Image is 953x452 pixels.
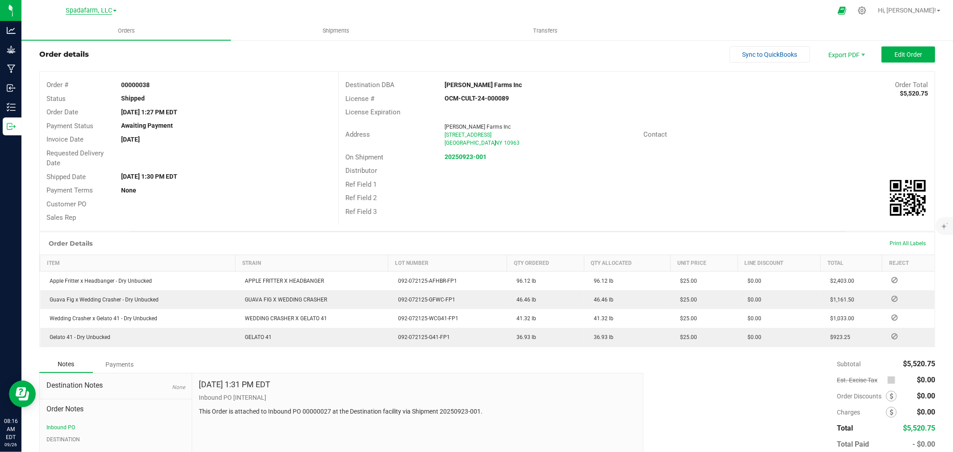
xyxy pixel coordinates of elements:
[903,424,935,432] span: $5,520.75
[826,297,855,303] span: $1,161.50
[878,7,936,14] span: Hi, [PERSON_NAME]!
[394,297,455,303] span: 092-072125-GFWC-FP1
[235,255,388,271] th: Strain
[589,278,613,284] span: 96.12 lb
[670,255,738,271] th: Unit Price
[46,334,111,340] span: Gelato 41 - Dry Unbucked
[521,27,570,35] span: Transfers
[445,140,496,146] span: [GEOGRAPHIC_DATA]
[676,297,697,303] span: $25.00
[676,278,697,284] span: $25.00
[589,334,613,340] span: 36.93 lb
[394,278,457,284] span: 092-072125-AFHBR-FP1
[345,153,383,161] span: On Shipment
[900,90,928,97] strong: $5,520.75
[894,51,922,58] span: Edit Order
[917,392,935,400] span: $0.00
[504,140,520,146] span: 10963
[743,334,761,340] span: $0.00
[66,7,112,15] span: Spadafarm, LLC
[882,255,935,271] th: Reject
[743,51,798,58] span: Sync to QuickBooks
[888,296,901,301] span: Reject Inventory
[738,255,820,271] th: Line Discount
[882,46,935,63] button: Edit Order
[240,297,327,303] span: GUAVA FIG X WEDDING CRASHER
[743,297,761,303] span: $0.00
[445,124,511,130] span: [PERSON_NAME] Farms Inc
[837,409,886,416] span: Charges
[121,81,150,88] strong: 00000038
[46,186,93,194] span: Payment Terms
[832,2,852,19] span: Open Ecommerce Menu
[40,255,235,271] th: Item
[4,441,17,448] p: 09/26
[394,315,458,322] span: 092-072125-WCG41-FP1
[46,108,78,116] span: Order Date
[345,108,400,116] span: License Expiration
[584,255,670,271] th: Qty Allocated
[46,297,159,303] span: Guava Fig x Wedding Crasher - Dry Unbucked
[495,140,502,146] span: NY
[93,356,147,372] div: Payments
[730,46,810,63] button: Sync to QuickBooks
[7,45,16,54] inline-svg: Grow
[917,376,935,384] span: $0.00
[46,315,158,322] span: Wedding Crasher x Gelato 41 - Dry Unbucked
[445,132,491,138] span: [STREET_ADDRESS]
[240,334,272,340] span: GELATO 41
[837,393,886,400] span: Order Discounts
[345,81,395,89] span: Destination DBA
[46,200,86,208] span: Customer PO
[46,423,75,431] button: Inbound PO
[46,404,185,414] span: Order Notes
[46,173,86,181] span: Shipped Date
[394,334,450,340] span: 092-072125-G41-FP1
[46,149,104,167] span: Requested Delivery Date
[743,278,761,284] span: $0.00
[199,407,636,416] p: This Order is attached to Inbound PO 00000027 at the Destination facility via Shipment 20250923-001.
[121,109,177,116] strong: [DATE] 1:27 PM EDT
[345,130,370,138] span: Address
[821,255,882,271] th: Total
[507,255,584,271] th: Qty Ordered
[494,140,495,146] span: ,
[46,213,76,222] span: Sales Rep
[676,315,697,322] span: $25.00
[643,130,667,138] span: Contact
[912,440,935,448] span: - $0.00
[890,180,926,216] qrcode: 00000038
[676,334,697,340] span: $25.00
[7,64,16,73] inline-svg: Manufacturing
[7,84,16,92] inline-svg: Inbound
[345,208,377,216] span: Ref Field 3
[441,21,650,40] a: Transfers
[445,153,487,160] a: 20250923-001
[121,187,136,194] strong: None
[106,27,147,35] span: Orders
[121,173,177,180] strong: [DATE] 1:30 PM EDT
[46,135,84,143] span: Invoice Date
[46,278,152,284] span: Apple Fritter x Headbanger - Dry Unbucked
[512,297,536,303] span: 46.46 lb
[887,374,899,386] span: Calculate excise tax
[589,297,613,303] span: 46.46 lb
[512,334,536,340] span: 36.93 lb
[837,377,884,384] span: Est. Excise Tax
[837,440,869,448] span: Total Paid
[121,95,145,102] strong: Shipped
[311,27,361,35] span: Shipments
[917,408,935,416] span: $0.00
[888,277,901,283] span: Reject Inventory
[121,122,173,129] strong: Awaiting Payment
[888,334,901,339] span: Reject Inventory
[826,315,855,322] span: $1,033.00
[819,46,873,63] li: Export PDF
[4,417,17,441] p: 08:16 AM EDT
[512,315,536,322] span: 41.32 lb
[49,240,92,247] h1: Order Details
[895,81,928,89] span: Order Total
[240,278,324,284] span: APPLE FRITTER X HEADBANGER
[46,95,66,103] span: Status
